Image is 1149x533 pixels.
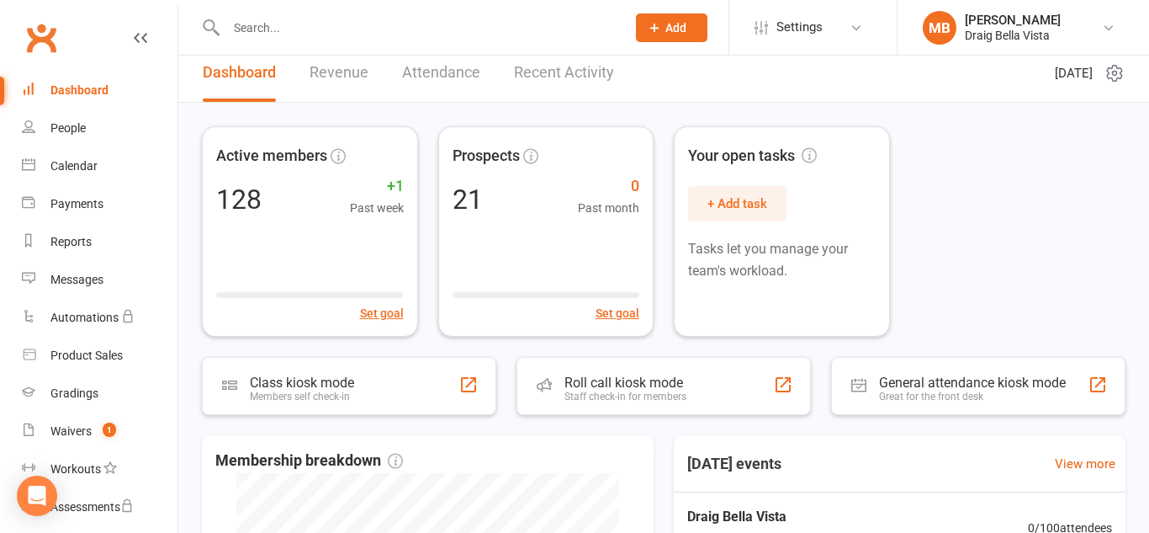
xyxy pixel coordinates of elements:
div: Draig Bella Vista [965,28,1061,43]
a: Waivers 1 [22,413,177,450]
a: Automations [22,299,177,337]
h3: [DATE] events [674,449,795,479]
span: Draig Bella Vista [687,506,961,528]
a: View more [1055,454,1115,474]
a: Assessments [22,488,177,526]
div: MB [923,11,956,45]
button: + Add task [688,186,786,221]
span: Active members [216,144,327,168]
button: Add [636,13,707,42]
span: 1 [103,423,116,437]
div: Waivers [50,424,92,438]
div: Dashboard [50,83,109,97]
p: Tasks let you manage your team's workload. [688,238,876,281]
span: Membership breakdown [215,449,403,473]
a: Messages [22,261,177,299]
a: Clubworx [20,17,62,59]
a: Dashboard [203,44,276,102]
a: Dashboard [22,72,177,109]
a: Recent Activity [514,44,614,102]
div: Product Sales [50,349,123,362]
div: Payments [50,197,103,211]
a: Gradings [22,375,177,413]
a: Calendar [22,147,177,185]
button: Set goal [360,304,404,322]
div: Workouts [50,462,101,476]
div: 21 [453,186,483,213]
span: Past week [350,199,404,217]
span: [DATE] [1055,63,1093,83]
span: Past month [578,199,639,217]
input: Search... [221,16,614,40]
div: Open Intercom Messenger [17,476,57,516]
div: People [50,121,86,135]
div: Automations [50,311,119,324]
div: Great for the front desk [879,391,1066,402]
span: Your open tasks [688,144,817,168]
a: Payments [22,185,177,223]
a: Reports [22,223,177,261]
a: People [22,109,177,147]
div: Gradings [50,386,98,400]
div: Reports [50,235,92,248]
span: Settings [776,8,823,46]
span: Prospects [453,144,520,168]
span: +1 [350,174,404,199]
div: Messages [50,273,103,286]
span: 0 [578,174,639,199]
a: Workouts [22,450,177,488]
div: Staff check-in for members [564,391,686,402]
div: [PERSON_NAME] [965,13,1061,28]
div: General attendance kiosk mode [879,375,1066,391]
a: Attendance [402,44,480,102]
div: Assessments [50,500,134,514]
div: Class kiosk mode [250,375,354,391]
a: Revenue [310,44,368,102]
a: Product Sales [22,337,177,375]
div: Roll call kiosk mode [564,375,686,391]
div: Calendar [50,159,98,173]
div: 128 [216,186,262,213]
div: Members self check-in [250,391,354,402]
button: Set goal [596,304,639,322]
span: Add [665,21,686,35]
